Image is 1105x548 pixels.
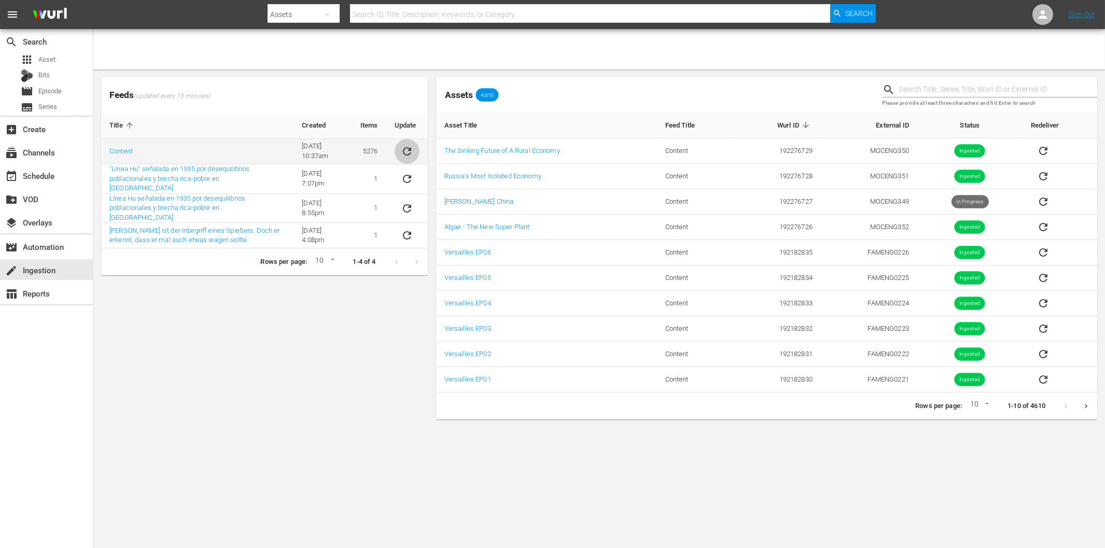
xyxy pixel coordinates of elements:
[917,112,1023,138] th: Status
[821,138,917,164] td: MOCENG350
[444,274,491,282] a: Versailles EP05
[734,342,821,367] td: 192182831
[444,325,491,332] a: Versailles EP03
[444,198,514,205] a: [PERSON_NAME] China
[734,240,821,265] td: 192182835
[134,92,210,101] span: (updated every 15 minutes)
[444,299,491,307] a: Versailles EP04
[352,223,386,248] td: 1
[352,164,386,194] td: 1
[109,121,136,130] span: Title
[657,240,734,265] td: Content
[734,316,821,342] td: 192182832
[657,342,734,367] td: Content
[38,86,62,96] span: Episode
[5,241,18,254] span: Automation
[955,147,985,155] span: Ingested
[821,215,917,240] td: MOCENG352
[1068,10,1095,19] a: Sign Out
[352,194,386,223] td: 1
[38,102,57,112] span: Series
[821,291,917,316] td: FAMENG0224
[955,173,985,180] span: Ingested
[5,217,18,229] span: Overlays
[657,316,734,342] td: Content
[293,164,352,194] td: [DATE] 7:07pm
[657,164,734,189] td: Content
[444,147,560,154] a: The Sinking Future of A Rural Economy
[352,139,386,164] td: 5276
[1023,112,1097,138] th: Redeliver
[386,113,428,139] th: Update
[955,376,985,384] span: Ingested
[821,316,917,342] td: FAMENG0223
[5,193,18,206] span: VOD
[444,172,541,180] a: Russia's Most Isolated Economy
[101,87,428,104] span: Feeds
[109,227,280,244] a: [PERSON_NAME] ist der Inbegriff eines Spießers. Doch er erkennt, dass er mal auch etwas wagen sol...
[830,4,876,23] button: Search
[21,69,33,82] div: Bits
[955,325,985,333] span: Ingested
[821,164,917,189] td: MOCENG351
[302,121,339,130] span: Created
[293,223,352,248] td: [DATE] 4:08pm
[657,138,734,164] td: Content
[657,112,734,138] th: Feed Title
[5,264,18,277] span: Ingestion
[293,194,352,223] td: [DATE] 8:55pm
[444,120,491,130] span: Asset Title
[21,101,33,114] span: Series
[955,223,985,231] span: Ingested
[734,367,821,392] td: 192182830
[109,147,133,155] a: Content
[1076,396,1096,416] button: Next page
[821,342,917,367] td: FAMENG0222
[955,249,985,257] span: Ingested
[5,36,18,48] span: Search
[353,257,376,267] p: 1-4 of 4
[21,53,33,66] span: Asset
[444,375,491,383] a: Versailles EP01
[109,194,245,221] a: Línea Hu señalada en 1935 por desequilibrios poblacionales y brecha rica-pobre en [GEOGRAPHIC_DATA].
[38,70,50,80] span: Bits
[952,198,989,206] span: In Progress
[352,113,386,139] th: Items
[734,138,821,164] td: 192276729
[657,265,734,291] td: Content
[444,350,491,358] a: Versailles EP02
[777,120,813,130] span: Wurl ID
[657,291,734,316] td: Content
[293,139,352,164] td: [DATE] 10:37am
[444,248,491,256] a: Versailles EP06
[966,398,991,414] div: 10
[899,82,1097,97] input: Search Title, Series Title, Wurl ID or External ID
[657,215,734,240] td: Content
[734,215,821,240] td: 192276726
[445,90,473,100] span: Assets
[260,257,307,267] p: Rows per page:
[883,99,1097,108] p: Please provide at least three characters and hit Enter to search
[821,189,917,215] td: MOCENG349
[821,112,917,138] th: External ID
[821,367,917,392] td: FAMENG0221
[25,3,75,27] img: ans4CAIJ8jUAAAAAAAAAAAAAAAAAAAAAAAAgQb4GAAAAAAAAAAAAAAAAAAAAAAAAJMjXAAAAAAAAAAAAAAAAAAAAAAAAgAT5G...
[845,4,873,23] span: Search
[5,288,18,300] span: Reports
[915,401,962,411] p: Rows per page:
[21,85,33,97] span: Episode
[311,255,336,270] div: 10
[734,189,821,215] td: 192276727
[6,8,19,21] span: menu
[734,291,821,316] td: 192182833
[657,367,734,392] td: Content
[5,123,18,136] span: Create
[444,223,530,231] a: Algae - The New Super Plant
[436,112,1097,392] table: sticky table
[821,265,917,291] td: FAMENG0225
[657,189,734,215] td: Content
[109,165,249,192] a: "Línea Hu" señalada en 1935 por desequilibrios poblacionales y brecha rica-pobre en [GEOGRAPHIC_D...
[5,147,18,159] span: Channels
[955,300,985,307] span: Ingested
[476,92,499,98] span: 4,610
